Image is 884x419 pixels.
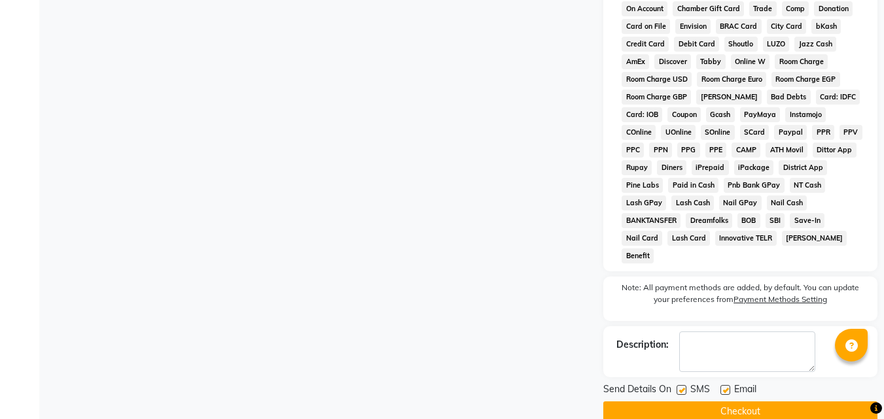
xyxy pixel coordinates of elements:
[766,142,807,158] span: ATH Movil
[697,72,766,87] span: Room Charge Euro
[667,107,701,122] span: Coupon
[674,37,719,52] span: Debit Card
[724,37,758,52] span: Shoutlo
[766,213,785,228] span: SBI
[782,1,809,16] span: Comp
[767,90,811,105] span: Bad Debts
[622,19,670,34] span: Card on File
[692,160,729,175] span: iPrepaid
[771,72,840,87] span: Room Charge EGP
[677,142,700,158] span: PPG
[740,125,769,140] span: SCard
[734,382,756,399] span: Email
[622,37,669,52] span: Credit Card
[701,125,735,140] span: SOnline
[767,195,807,210] span: Nail Cash
[654,54,691,69] span: Discover
[811,19,841,34] span: bKash
[661,125,696,140] span: UOnline
[622,213,681,228] span: BANKTANSFER
[715,231,777,246] span: Innovative TELR
[616,338,669,352] div: Description:
[673,1,744,16] span: Chamber Gift Card
[731,54,770,69] span: Online W
[668,178,718,193] span: Paid in Cash
[737,213,760,228] span: BOB
[794,37,836,52] span: Jazz Cash
[774,125,807,140] span: Paypal
[724,178,785,193] span: Pnb Bank GPay
[675,19,711,34] span: Envision
[740,107,781,122] span: PayMaya
[622,90,691,105] span: Room Charge GBP
[622,1,667,16] span: On Account
[622,195,666,210] span: Lash GPay
[696,90,762,105] span: [PERSON_NAME]
[622,72,692,87] span: Room Charge USD
[716,19,762,34] span: BRAC Card
[622,125,656,140] span: COnline
[705,142,727,158] span: PPE
[690,382,710,399] span: SMS
[603,382,671,399] span: Send Details On
[667,231,710,246] span: Lash Card
[779,160,827,175] span: District App
[616,282,864,310] label: Note: All payment methods are added, by default. You can update your preferences from
[686,213,732,228] span: Dreamfolks
[719,195,762,210] span: Nail GPay
[622,231,662,246] span: Nail Card
[763,37,790,52] span: LUZO
[622,248,654,263] span: Benefit
[696,54,726,69] span: Tabby
[622,142,644,158] span: PPC
[767,19,807,34] span: City Card
[813,142,857,158] span: Dittor App
[622,54,649,69] span: AmEx
[732,142,760,158] span: CAMP
[840,125,862,140] span: PPV
[816,90,860,105] span: Card: IDFC
[734,293,827,305] label: Payment Methods Setting
[782,231,847,246] span: [PERSON_NAME]
[812,125,834,140] span: PPR
[649,142,672,158] span: PPN
[790,178,826,193] span: NT Cash
[657,160,686,175] span: Diners
[790,213,824,228] span: Save-In
[775,54,828,69] span: Room Charge
[622,107,662,122] span: Card: IOB
[814,1,853,16] span: Donation
[622,178,663,193] span: Pine Labs
[749,1,777,16] span: Trade
[706,107,735,122] span: Gcash
[671,195,714,210] span: Lash Cash
[622,160,652,175] span: Rupay
[785,107,826,122] span: Instamojo
[734,160,774,175] span: iPackage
